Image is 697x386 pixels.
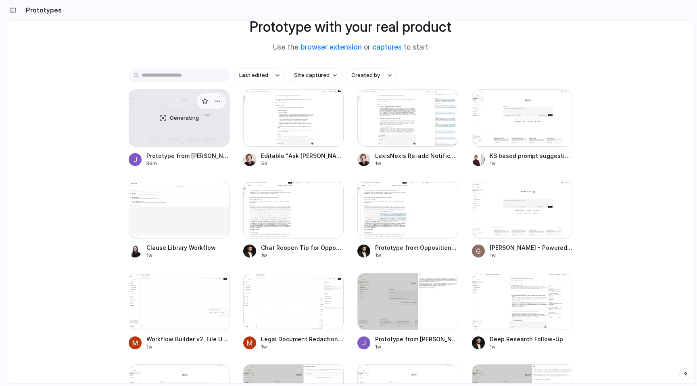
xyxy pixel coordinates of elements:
div: 1w [375,252,458,259]
div: 1w [490,343,573,351]
span: KS based prompt suggestions [490,151,573,160]
span: Chat Reopen Tip for Opposition Document [261,243,344,252]
div: 1w [375,343,458,351]
span: Editable "Ask [PERSON_NAME]" Box for Criminal Case Law [261,151,344,160]
a: Prototype from Harvey TipsPrototype from [PERSON_NAME]1w [357,273,458,351]
span: Clause Library Workflow [146,243,230,252]
a: KS based prompt suggestionsKS based prompt suggestions1w [472,89,573,167]
span: Workflow Builder v2: File Upload Enhancement [146,335,230,343]
span: Deep Research Follow-Up [490,335,573,343]
div: 5d [261,160,344,167]
span: Generating [170,114,199,122]
span: Prototype from Opposition to Motion to Dismiss [375,243,458,252]
div: 1w [490,252,573,259]
a: LexisNexis Re-add NotificationLexisNexis Re-add Notification1w [357,89,458,167]
a: Prototype from Opposition to Motion to DismissPrototype from Opposition to Motion to Dismiss1w [357,181,458,259]
a: captures [372,43,402,51]
a: Workflow Builder v2: File Upload EnhancementWorkflow Builder v2: File Upload Enhancement1w [129,273,230,351]
h1: Prototype with your real product [250,16,451,37]
span: [PERSON_NAME] - Powered by Logo [490,243,573,252]
div: 1w [261,252,344,259]
div: 36m [146,160,230,167]
span: Site captured [294,71,330,79]
a: Clause Library WorkflowClause Library Workflow1w [129,181,230,259]
div: 1w [490,160,573,167]
a: Legal Document Redaction ToolLegal Document Redaction Tool1w [243,273,344,351]
div: 1w [146,343,230,351]
a: Deep Research Follow-UpDeep Research Follow-Up1w [472,273,573,351]
a: Harvey - Powered by Logo[PERSON_NAME] - Powered by Logo1w [472,181,573,259]
span: Use the or to start [273,42,428,53]
button: Created by [346,68,396,82]
div: 1w [146,252,230,259]
span: LexisNexis Re-add Notification [375,151,458,160]
a: Prototype from Harvey v2GeneratingPrototype from [PERSON_NAME] v236m [129,89,230,167]
h2: Prototypes [23,5,62,15]
a: Editable "Ask Harvey" Box for Criminal Case LawEditable "Ask [PERSON_NAME]" Box for Criminal Case... [243,89,344,167]
a: Chat Reopen Tip for Opposition DocumentChat Reopen Tip for Opposition Document1w [243,181,344,259]
div: 1w [375,160,458,167]
button: Site captured [289,68,342,82]
span: Prototype from [PERSON_NAME] v2 [146,151,230,160]
span: Last edited [239,71,268,79]
span: Prototype from [PERSON_NAME] [375,335,458,343]
button: Last edited [234,68,284,82]
span: Created by [351,71,380,79]
div: 1w [261,343,344,351]
a: browser extension [301,43,362,51]
span: Legal Document Redaction Tool [261,335,344,343]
